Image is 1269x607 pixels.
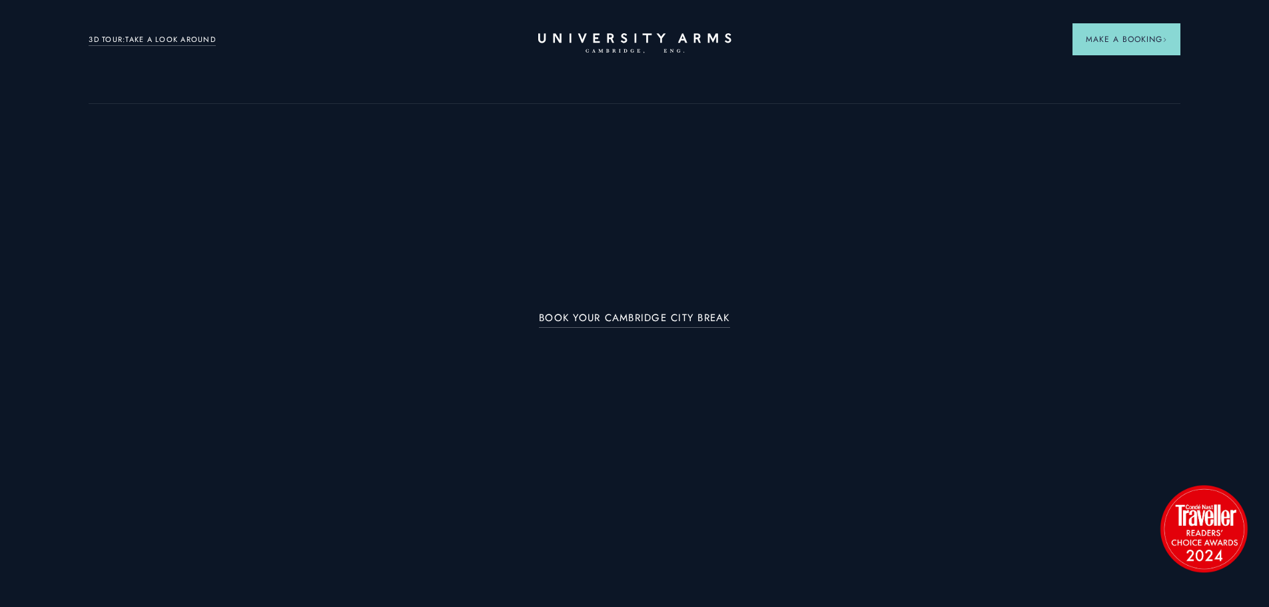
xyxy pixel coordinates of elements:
[538,33,731,54] a: Home
[89,34,216,46] a: 3D TOUR:TAKE A LOOK AROUND
[539,312,730,328] a: BOOK YOUR CAMBRIDGE CITY BREAK
[1086,33,1167,45] span: Make a Booking
[1154,478,1254,578] img: image-2524eff8f0c5d55edbf694693304c4387916dea5-1501x1501-png
[1072,23,1180,55] button: Make a BookingArrow icon
[1162,37,1167,42] img: Arrow icon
